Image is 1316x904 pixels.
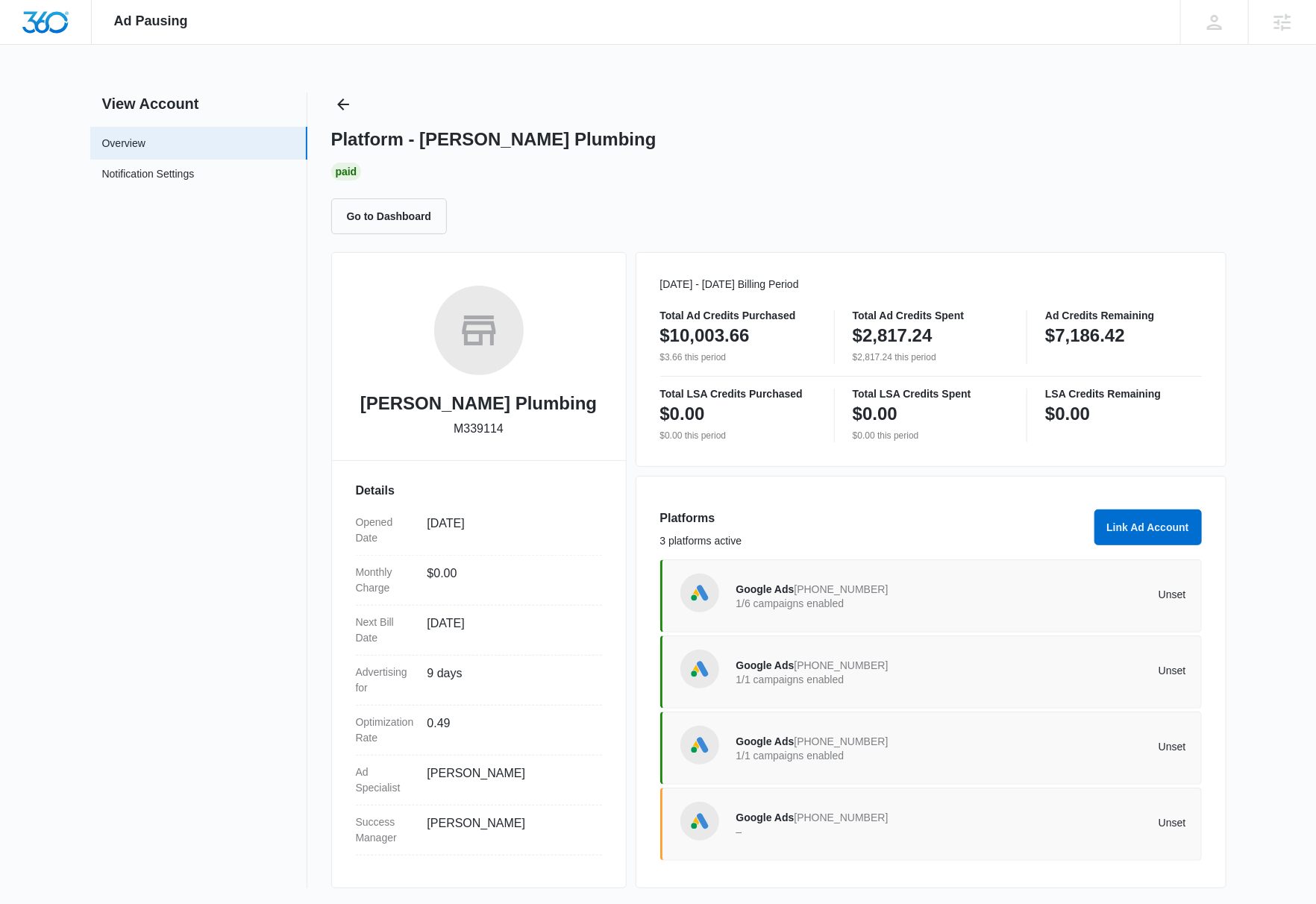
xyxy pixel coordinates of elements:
[660,429,816,442] p: $0.00 this period
[736,826,962,837] p: –
[736,735,795,747] span: Google Ads
[356,606,602,656] div: Next Bill Date[DATE]
[660,277,1202,292] p: [DATE] - [DATE] Billing Period
[689,582,711,604] img: Google Ads
[427,515,590,546] dd: [DATE]
[427,715,590,746] dd: 0.49
[356,565,416,596] dt: Monthly Charge
[689,734,711,756] img: Google Ads
[736,598,962,609] p: 1/6 campaigns enabled
[853,389,1009,399] p: Total LSA Credits Spent
[1045,389,1201,399] p: LSA Credits Remaining
[356,806,602,856] div: Success Manager[PERSON_NAME]
[356,756,602,806] div: Ad Specialist[PERSON_NAME]
[795,735,889,747] span: [PHONE_NUMBER]
[454,420,504,438] p: M339114
[427,765,590,796] dd: [PERSON_NAME]
[427,615,590,646] dd: [DATE]
[331,92,355,116] button: Back
[660,402,705,426] p: $0.00
[660,635,1202,709] a: Google AdsGoogle Ads[PHONE_NUMBER]1/1 campaigns enabledUnset
[961,741,1186,752] p: Unset
[1094,509,1202,545] button: Link Ad Account
[795,583,889,595] span: [PHONE_NUMBER]
[114,13,188,29] span: Ad Pausing
[660,509,1085,527] h3: Platforms
[689,810,711,832] img: Google Ads
[961,589,1186,600] p: Unset
[90,92,307,115] h2: View Account
[689,658,711,680] img: Google Ads
[1045,310,1201,321] p: Ad Credits Remaining
[660,324,750,348] p: $10,003.66
[736,659,795,671] span: Google Ads
[736,674,962,685] p: 1/1 campaigns enabled
[356,515,416,546] dt: Opened Date
[356,556,602,606] div: Monthly Charge$0.00
[961,817,1186,828] p: Unset
[356,665,416,696] dt: Advertising for
[1045,324,1125,348] p: $7,186.42
[660,788,1202,861] a: Google AdsGoogle Ads[PHONE_NUMBER]–Unset
[356,814,416,846] dt: Success Manager
[356,765,416,796] dt: Ad Specialist
[356,706,602,756] div: Optimization Rate0.49
[356,506,602,556] div: Opened Date[DATE]
[853,429,1009,442] p: $0.00 this period
[961,665,1186,676] p: Unset
[102,166,195,186] a: Notification Settings
[331,128,657,151] h1: Platform - [PERSON_NAME] Plumbing
[356,615,416,646] dt: Next Bill Date
[853,402,897,426] p: $0.00
[331,163,362,181] div: Paid
[736,812,795,823] span: Google Ads
[356,482,602,500] h3: Details
[331,198,448,234] button: Go to Dashboard
[360,390,597,417] h2: [PERSON_NAME] Plumbing
[853,310,1009,321] p: Total Ad Credits Spent
[427,565,590,596] dd: $0.00
[736,750,962,761] p: 1/1 campaigns enabled
[427,814,590,846] dd: [PERSON_NAME]
[853,324,933,348] p: $2,817.24
[660,712,1202,785] a: Google AdsGoogle Ads[PHONE_NUMBER]1/1 campaigns enabledUnset
[356,656,602,706] div: Advertising for9 days
[102,136,145,151] a: Overview
[736,583,795,595] span: Google Ads
[660,389,816,399] p: Total LSA Credits Purchased
[660,351,816,364] p: $3.66 this period
[660,559,1202,633] a: Google AdsGoogle Ads[PHONE_NUMBER]1/6 campaigns enabledUnset
[1045,402,1090,426] p: $0.00
[795,812,889,823] span: [PHONE_NUMBER]
[427,665,590,696] dd: 9 days
[331,210,457,222] a: Go to Dashboard
[356,715,416,746] dt: Optimization Rate
[853,351,1009,364] p: $2,817.24 this period
[660,533,1085,549] p: 3 platforms active
[660,310,816,321] p: Total Ad Credits Purchased
[795,659,889,671] span: [PHONE_NUMBER]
